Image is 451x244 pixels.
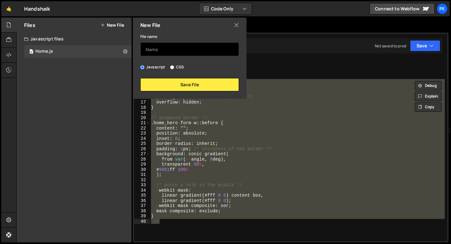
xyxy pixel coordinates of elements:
div: 29 [134,162,150,167]
div: 26 [134,146,150,152]
div: 17 [134,100,150,105]
div: 40 [134,219,150,224]
div: 31 [134,172,150,178]
div: 38 [134,209,150,214]
div: 33 [134,183,150,188]
div: Javascript files [17,33,132,45]
div: 24 [134,136,150,141]
div: 28 [134,157,150,162]
button: Save [410,40,440,51]
div: 22 [134,126,150,131]
div: 25 [134,141,150,146]
label: Javascript [140,64,165,70]
div: 39 [134,214,150,219]
div: Home.js [35,49,53,54]
input: CSS [170,65,174,69]
a: 🤙 [1,1,17,16]
button: Debug [415,81,442,90]
div: 37 [134,203,150,209]
div: 23 [134,131,150,136]
h2: Files [24,22,35,29]
label: CSS [170,64,184,70]
label: File name [140,34,157,40]
input: Name [140,42,239,56]
div: Handshaik [24,5,50,13]
button: Copy [415,102,442,112]
div: 18 [134,105,150,110]
div: 20 [134,115,150,121]
button: Save File [140,78,239,91]
div: 16572/45051.js [24,45,132,58]
button: New File [101,23,124,28]
button: Explain [415,92,442,101]
div: 34 [134,188,150,193]
button: Code Only [199,3,252,14]
h2: New File [140,22,160,29]
a: Connect to Webflow [370,3,435,14]
div: 19 [134,110,150,115]
div: 32 [134,178,150,183]
div: 27 [134,151,150,157]
div: 36 [134,198,150,204]
input: Javascript [140,65,144,69]
div: 35 [134,193,150,198]
div: 21 [134,120,150,126]
span: 0 [29,50,33,55]
a: Pe [437,3,448,14]
div: Not saved to prod [375,43,406,49]
div: 30 [134,167,150,172]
